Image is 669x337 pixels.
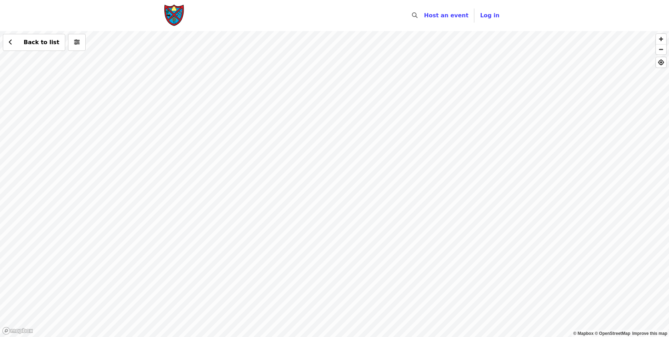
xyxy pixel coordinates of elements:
button: Log in [474,8,505,23]
i: search icon [412,12,418,19]
a: OpenStreetMap [595,331,630,336]
button: Back to list [3,34,65,51]
a: Host an event [424,12,468,19]
span: Back to list [24,39,59,46]
input: Search [422,7,427,24]
a: Mapbox [573,331,594,336]
i: chevron-left icon [9,39,12,46]
a: Map feedback [632,331,667,336]
button: Zoom Out [656,44,666,54]
img: Society of St. Andrew - Home [164,4,185,27]
i: sliders-h icon [74,39,80,46]
span: Log in [480,12,499,19]
button: More filters (0 selected) [68,34,86,51]
button: Find My Location [656,57,666,67]
button: Zoom In [656,34,666,44]
a: Mapbox logo [2,327,33,335]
